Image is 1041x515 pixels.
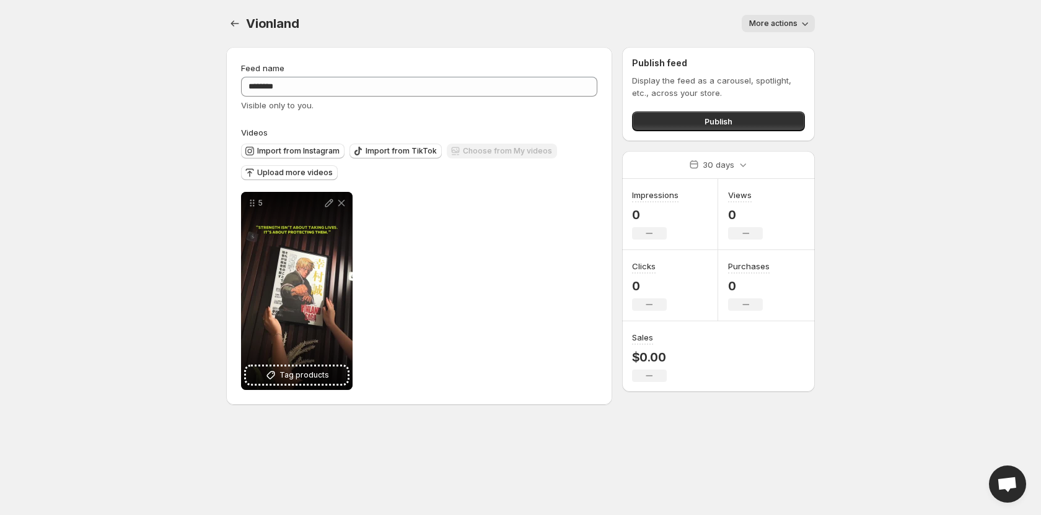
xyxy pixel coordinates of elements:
[632,111,805,131] button: Publish
[632,74,805,99] p: Display the feed as a carousel, spotlight, etc., across your store.
[632,279,667,293] p: 0
[226,15,244,32] button: Settings
[728,279,770,293] p: 0
[728,189,752,201] h3: Views
[257,146,340,156] span: Import from Instagram
[241,100,314,110] span: Visible only to you.
[989,465,1026,503] div: Open chat
[349,144,442,158] button: Import from TikTok
[632,57,805,69] h2: Publish feed
[246,366,348,384] button: Tag products
[241,128,268,137] span: Videos
[632,350,667,365] p: $0.00
[257,168,333,178] span: Upload more videos
[632,189,679,201] h3: Impressions
[246,16,299,31] span: Vionland
[241,63,284,73] span: Feed name
[728,260,770,272] h3: Purchases
[258,198,323,208] p: 5
[632,331,653,344] h3: Sales
[241,165,338,180] button: Upload more videos
[241,144,345,158] button: Import from Instagram
[366,146,437,156] span: Import from TikTok
[749,19,797,28] span: More actions
[632,207,679,222] p: 0
[241,192,353,390] div: 5Tag products
[279,369,329,381] span: Tag products
[703,158,734,171] p: 30 days
[742,15,815,32] button: More actions
[728,207,763,222] p: 0
[632,260,656,272] h3: Clicks
[705,115,732,128] span: Publish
